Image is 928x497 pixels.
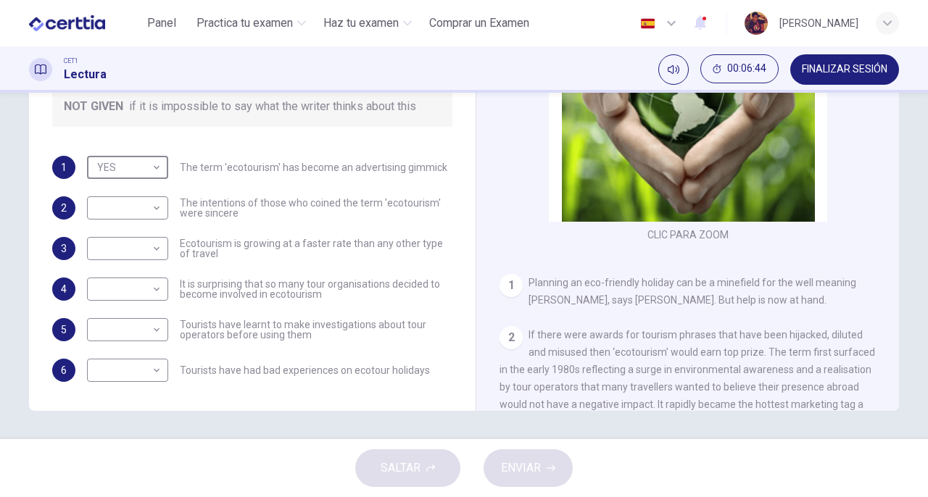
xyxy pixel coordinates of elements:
[500,329,875,427] span: If there were awards for tourism phrases that have been hijacked, diluted and misused then ‘ecoto...
[61,365,67,375] span: 6
[138,10,185,36] button: Panel
[500,326,523,349] div: 2
[180,238,452,259] span: Ecotourism is growing at a faster rate than any other type of travel
[529,277,856,306] span: Planning an eco-friendly holiday can be a minefield for the well meaning [PERSON_NAME], says [PER...
[64,56,78,66] span: CET1
[429,14,529,32] span: Comprar un Examen
[61,203,67,213] span: 2
[779,14,858,32] div: [PERSON_NAME]
[500,274,523,297] div: 1
[180,162,447,172] span: The term 'ecotourism' has become an advertising gimmick
[61,284,67,294] span: 4
[802,64,887,75] span: FINALIZAR SESIÓN
[87,147,163,188] div: YES
[180,365,430,375] span: Tourists have had bad experiences on ecotour holidays
[64,98,123,115] span: NOT GIVEN
[129,98,416,115] span: if it is impossible to say what the writer thinks about this
[64,66,107,83] h1: Lectura
[191,10,312,36] button: Practica tu examen
[61,325,67,335] span: 5
[180,198,452,218] span: The intentions of those who coined the term 'ecotourism' were sincere
[639,18,657,29] img: es
[700,54,779,83] button: 00:06:44
[61,162,67,172] span: 1
[61,243,67,254] span: 3
[323,14,399,32] span: Haz tu examen
[180,279,452,299] span: It is surprising that so many tour organisations decided to become involved in ecotourism
[29,9,105,38] img: CERTTIA logo
[423,10,535,36] button: Comprar un Examen
[29,9,138,38] a: CERTTIA logo
[318,10,418,36] button: Haz tu examen
[180,319,452,340] span: Tourists have learnt to make investigations about tour operators before using them
[196,14,293,32] span: Practica tu examen
[658,54,689,85] div: Silenciar
[700,54,779,85] div: Ocultar
[147,14,176,32] span: Panel
[745,12,768,35] img: Profile picture
[790,54,899,85] button: FINALIZAR SESIÓN
[727,63,766,75] span: 00:06:44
